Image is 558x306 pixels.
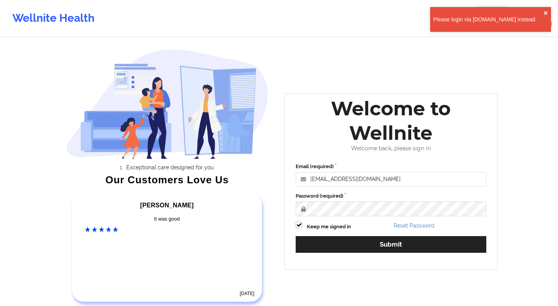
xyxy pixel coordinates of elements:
span: [PERSON_NAME] [140,202,194,209]
label: Password (required) [296,192,486,200]
div: Please login via [DOMAIN_NAME] instead. [433,16,543,23]
div: Welcome to Wellnite [290,96,492,145]
label: Email (required) [296,163,486,170]
div: It was good [85,215,249,223]
a: Reset Password [394,223,434,229]
time: [DATE] [240,291,255,296]
li: Exceptional care designed for you. [73,164,268,170]
input: Email address [296,172,486,187]
label: Keep me signed in [307,223,351,231]
button: close [543,10,548,16]
button: Submit [296,236,486,253]
div: Welcome back, please sign in [290,145,492,152]
div: Our Customers Love Us [66,176,269,184]
img: wellnite-auth-hero_200.c722682e.png [66,49,269,159]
